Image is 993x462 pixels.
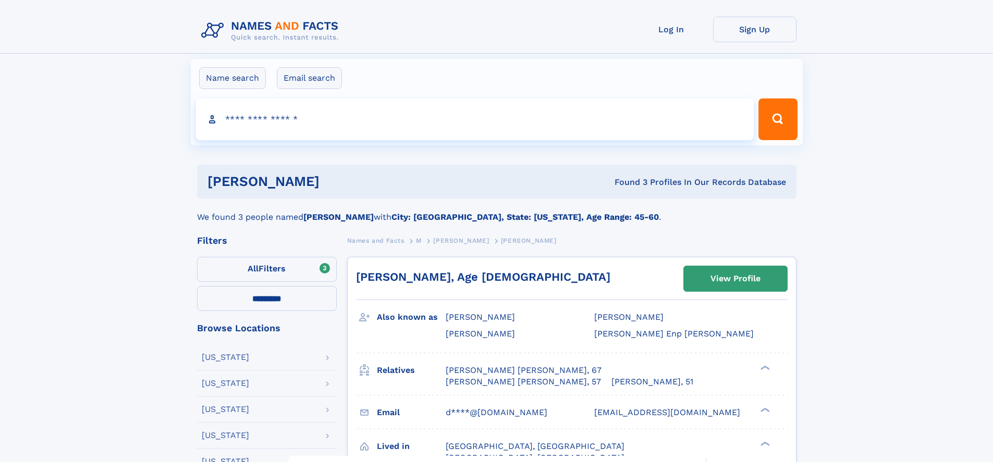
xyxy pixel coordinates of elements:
span: M [416,237,422,244]
div: [US_STATE] [202,353,249,361]
span: All [248,264,259,273]
h3: Relatives [377,361,446,379]
label: Email search [277,67,342,89]
a: M [416,234,422,247]
b: City: [GEOGRAPHIC_DATA], State: [US_STATE], Age Range: 45-60 [391,212,659,222]
div: [US_STATE] [202,431,249,440]
div: Found 3 Profiles In Our Records Database [467,177,786,188]
div: [US_STATE] [202,405,249,414]
div: View Profile [710,267,761,291]
a: [PERSON_NAME] [PERSON_NAME], 57 [446,376,601,388]
span: [PERSON_NAME] [594,312,664,322]
span: [PERSON_NAME] [446,329,515,339]
div: Browse Locations [197,323,337,333]
a: [PERSON_NAME] [PERSON_NAME], 67 [446,365,602,376]
a: View Profile [684,266,787,291]
button: Search Button [758,98,797,140]
a: [PERSON_NAME], Age [DEMOGRAPHIC_DATA] [356,270,610,283]
a: Names and Facts [347,234,404,247]
div: [US_STATE] [202,379,249,388]
div: ❯ [758,406,770,413]
a: [PERSON_NAME], 51 [611,376,693,388]
span: [PERSON_NAME] [501,237,557,244]
div: We found 3 people named with . [197,198,796,223]
div: ❯ [758,364,770,371]
label: Name search [199,67,266,89]
h3: Also known as [377,308,446,326]
a: [PERSON_NAME] [433,234,489,247]
div: Filters [197,236,337,245]
h3: Lived in [377,438,446,455]
h3: Email [377,404,446,421]
img: Logo Names and Facts [197,17,347,45]
div: ❯ [758,440,770,447]
span: [PERSON_NAME] [446,312,515,322]
span: [GEOGRAPHIC_DATA], [GEOGRAPHIC_DATA] [446,441,624,451]
span: [PERSON_NAME] Enp [PERSON_NAME] [594,329,754,339]
h1: [PERSON_NAME] [207,175,467,188]
input: search input [196,98,754,140]
span: [EMAIL_ADDRESS][DOMAIN_NAME] [594,407,740,417]
a: Sign Up [713,17,796,42]
b: [PERSON_NAME] [303,212,374,222]
a: Log In [630,17,713,42]
span: [PERSON_NAME] [433,237,489,244]
label: Filters [197,257,337,282]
